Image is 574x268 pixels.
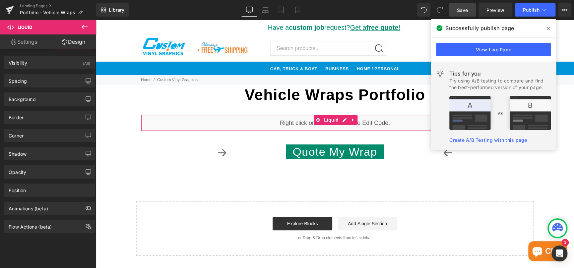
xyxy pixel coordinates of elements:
[9,111,24,120] div: Border
[449,137,527,143] a: Create A/B Testing with this page
[253,95,262,105] a: Expand / Collapse
[289,3,305,17] a: Mobile
[9,93,36,102] div: Background
[449,70,551,78] div: Tips for you
[449,96,551,130] img: tip.png
[197,127,281,137] span: Quote My Wrap
[254,4,304,12] a: Get afree quote!
[242,197,301,210] a: Add Single Section
[45,58,56,62] a: Home
[51,216,427,220] p: or Drag & Drop elements from left sidebar
[174,47,222,51] span: CAR, TRUCK & BOAT
[9,129,24,138] div: Corner
[109,7,124,13] span: Library
[257,3,273,17] a: Laptop
[96,3,129,17] a: New Library
[9,202,48,211] div: Animations (beta)
[45,17,161,37] img: Custom Vinyl Graphics - Free Shipping on ALL orders. Lowest Price Guaranteed on all truck window ...
[478,3,512,17] a: Preview
[449,78,551,91] div: Try using A/B testing to compare and find the best-performed version of your page.
[515,3,555,17] button: Publish
[241,3,257,17] a: Desktop
[83,56,90,67] div: (All)
[174,21,290,36] input: Search products...
[523,7,540,13] span: Publish
[229,47,253,51] span: BUSINESS
[261,47,304,51] span: HOME / PERSONAL
[9,184,26,193] div: Position
[9,56,27,66] div: Visibility
[177,197,236,210] a: Explore Blocks
[57,4,421,12] div: Have a request?
[271,4,303,11] strong: free quote
[20,10,75,15] span: Portfolio - Vehicle Wraps
[436,70,444,78] img: light.svg
[225,42,257,56] a: BUSINESS
[58,55,104,65] li: Custom Vinyl Graphics
[430,221,473,243] inbox-online-store-chat: Shopify online store chat
[226,95,244,105] span: Liquid
[9,147,27,157] div: Shadow
[190,125,288,139] a: Quote My Wrap
[49,34,97,49] a: Design
[9,166,26,175] div: Opacity
[551,245,567,261] div: Open Intercom Messenger
[433,3,446,17] button: Redo
[436,43,551,56] a: View Live Page
[193,4,228,11] strong: custom job
[390,46,433,51] strong: GET A FREE QUOTE!
[486,7,504,14] span: Preview
[273,3,289,17] a: Tablet
[9,220,52,230] div: Flow Actions (beta)
[457,7,468,14] span: Save
[390,42,433,55] a: GET A FREE QUOTE!
[558,3,571,17] button: More
[417,3,430,17] button: Undo
[257,42,304,56] a: HOME / PERSONAL
[174,42,225,56] a: CAR, TRUCK & BOAT
[9,75,27,84] div: Spacing
[20,3,96,9] a: Landing Pages
[18,25,32,30] span: Liquid
[445,24,514,32] span: Successfully publish page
